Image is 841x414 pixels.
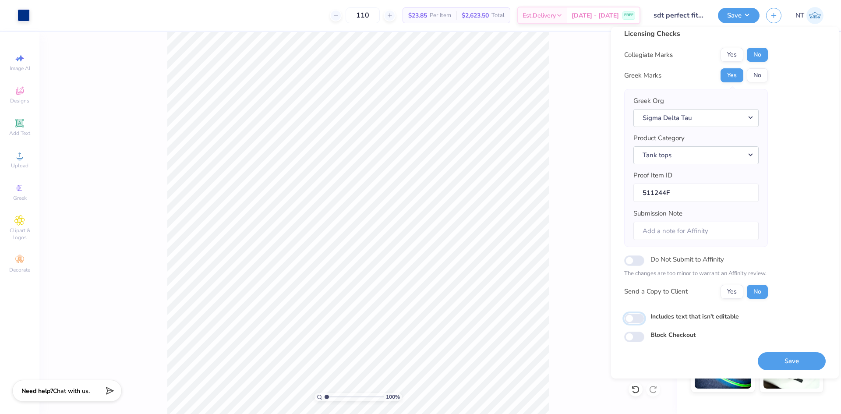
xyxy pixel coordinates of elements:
[758,352,826,370] button: Save
[650,312,739,321] label: Includes text that isn't editable
[386,393,400,401] span: 100 %
[430,11,451,20] span: Per Item
[624,28,768,39] div: Licensing Checks
[721,48,743,62] button: Yes
[408,11,427,20] span: $23.85
[650,254,724,265] label: Do Not Submit to Affinity
[624,287,688,297] div: Send a Copy to Client
[633,170,672,180] label: Proof Item ID
[491,11,505,20] span: Total
[13,195,27,202] span: Greek
[346,7,380,23] input: – –
[747,285,768,299] button: No
[624,71,661,81] div: Greek Marks
[53,387,90,395] span: Chat with us.
[624,12,633,18] span: FREE
[4,227,35,241] span: Clipart & logos
[462,11,489,20] span: $2,623.50
[795,7,823,24] a: NT
[647,7,711,24] input: Untitled Design
[633,109,759,127] button: Sigma Delta Tau
[624,50,673,60] div: Collegiate Marks
[10,65,30,72] span: Image AI
[21,387,53,395] strong: Need help?
[721,68,743,82] button: Yes
[747,68,768,82] button: No
[718,8,760,23] button: Save
[633,146,759,164] button: Tank tops
[747,48,768,62] button: No
[10,97,29,104] span: Designs
[795,11,804,21] span: NT
[9,266,30,273] span: Decorate
[572,11,619,20] span: [DATE] - [DATE]
[721,285,743,299] button: Yes
[523,11,556,20] span: Est. Delivery
[633,222,759,241] input: Add a note for Affinity
[11,162,28,169] span: Upload
[806,7,823,24] img: Nestor Talens
[624,269,768,278] p: The changes are too minor to warrant an Affinity review.
[633,209,682,219] label: Submission Note
[633,96,664,106] label: Greek Org
[9,130,30,137] span: Add Text
[650,330,696,340] label: Block Checkout
[633,133,685,143] label: Product Category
